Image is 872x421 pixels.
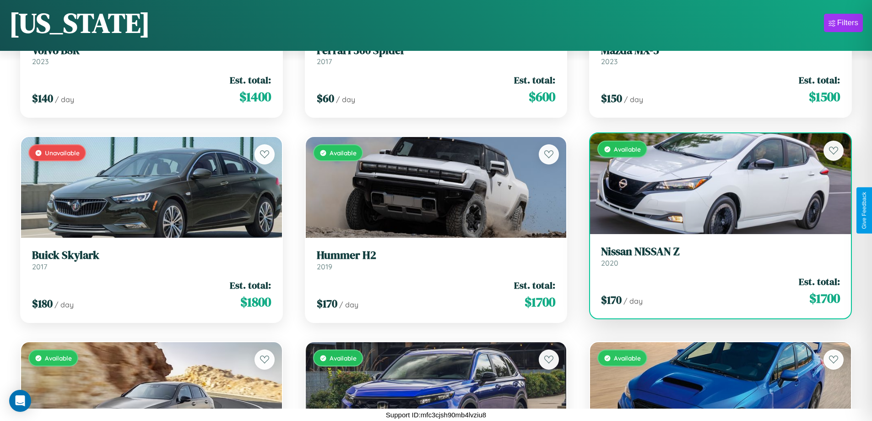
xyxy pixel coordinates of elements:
[809,87,840,106] span: $ 1500
[317,91,334,106] span: $ 60
[317,249,556,262] h3: Hummer H2
[514,279,555,292] span: Est. total:
[601,44,840,66] a: Mazda MX-52023
[230,73,271,87] span: Est. total:
[336,95,355,104] span: / day
[339,300,358,309] span: / day
[45,354,72,362] span: Available
[317,296,337,311] span: $ 170
[54,300,74,309] span: / day
[623,296,643,306] span: / day
[525,293,555,311] span: $ 1700
[624,95,643,104] span: / day
[799,73,840,87] span: Est. total:
[799,275,840,288] span: Est. total:
[514,73,555,87] span: Est. total:
[317,57,332,66] span: 2017
[9,4,150,42] h1: [US_STATE]
[32,249,271,262] h3: Buick Skylark
[601,292,622,307] span: $ 170
[330,354,357,362] span: Available
[809,289,840,307] span: $ 1700
[601,245,840,258] h3: Nissan NISSAN Z
[330,149,357,157] span: Available
[861,192,867,229] div: Give Feedback
[239,87,271,106] span: $ 1400
[32,91,53,106] span: $ 140
[317,44,556,66] a: Ferrari 360 Spider2017
[824,14,863,32] button: Filters
[386,409,486,421] p: Support ID: mfc3cjsh90mb4lvziu8
[837,18,858,27] div: Filters
[601,245,840,268] a: Nissan NISSAN Z2020
[601,57,617,66] span: 2023
[317,249,556,271] a: Hummer H22019
[230,279,271,292] span: Est. total:
[614,354,641,362] span: Available
[32,57,49,66] span: 2023
[32,249,271,271] a: Buick Skylark2017
[601,258,618,268] span: 2020
[32,44,271,66] a: Volvo B8R2023
[601,91,622,106] span: $ 150
[240,293,271,311] span: $ 1800
[614,145,641,153] span: Available
[32,262,47,271] span: 2017
[9,390,31,412] div: Open Intercom Messenger
[55,95,74,104] span: / day
[529,87,555,106] span: $ 600
[317,262,332,271] span: 2019
[32,296,53,311] span: $ 180
[45,149,80,157] span: Unavailable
